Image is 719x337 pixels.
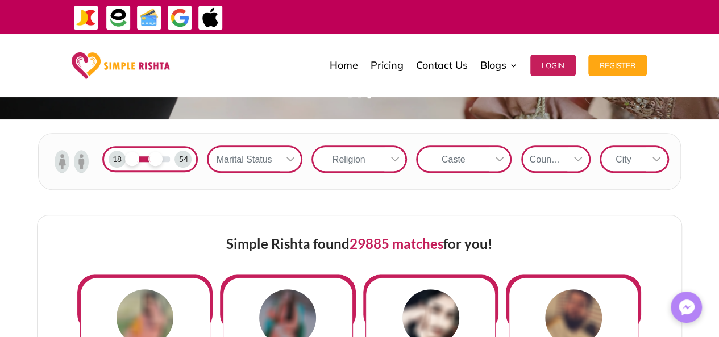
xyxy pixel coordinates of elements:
[109,151,126,168] div: 18
[419,7,444,27] strong: ایزی پیسہ
[73,5,99,31] img: JazzCash-icon
[256,10,695,24] div: ایپ میں پیمنٹ صرف گوگل پے اور ایپل پے کے ذریعے ممکن ہے۔ ، یا کریڈٹ کارڈ کے ذریعے ویب سائٹ پر ہوگی۔
[447,7,471,27] strong: جاز کیش
[209,147,279,171] div: Marital Status
[167,5,193,31] img: GooglePay-icon
[136,5,162,31] img: Credit Cards
[418,147,488,171] div: Caste
[350,235,443,252] span: 29885 matches
[530,37,576,94] a: Login
[198,5,223,31] img: ApplePay-icon
[523,147,567,171] div: Country
[588,55,647,76] button: Register
[226,235,493,252] span: Simple Rishta found for you!
[174,151,192,168] div: 54
[530,55,576,76] button: Login
[588,37,647,94] a: Register
[601,147,646,171] div: City
[416,37,468,94] a: Contact Us
[675,296,698,319] img: Messenger
[313,147,384,171] div: Religion
[480,37,518,94] a: Blogs
[106,5,131,31] img: EasyPaisa-icon
[330,37,358,94] a: Home
[371,37,404,94] a: Pricing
